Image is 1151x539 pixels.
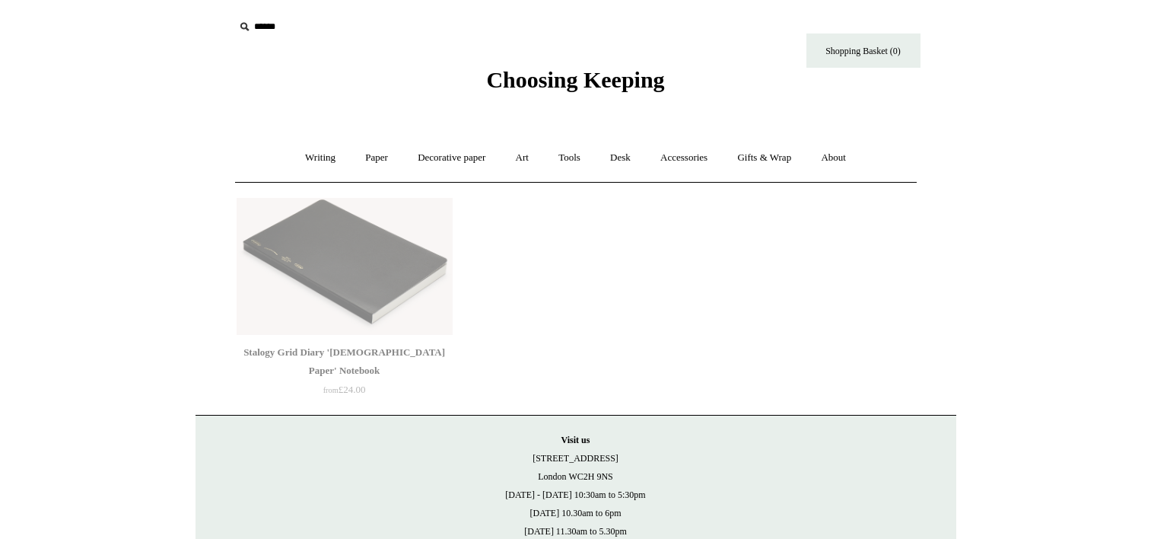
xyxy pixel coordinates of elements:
[806,33,920,68] a: Shopping Basket (0)
[237,343,453,406] a: Stalogy Grid Diary '[DEMOGRAPHIC_DATA] Paper' Notebook from£24.00
[404,138,499,178] a: Decorative paper
[502,138,542,178] a: Art
[240,343,449,380] div: Stalogy Grid Diary '[DEMOGRAPHIC_DATA] Paper' Notebook
[237,198,453,335] a: Stalogy Grid Diary 'Bible Paper' Notebook Stalogy Grid Diary 'Bible Paper' Notebook
[237,198,453,335] img: Stalogy Grid Diary 'Bible Paper' Notebook
[647,138,721,178] a: Accessories
[561,435,590,445] strong: Visit us
[323,384,366,395] span: £24.00
[545,138,594,178] a: Tools
[323,386,339,394] span: from
[723,138,805,178] a: Gifts & Wrap
[291,138,349,178] a: Writing
[486,67,664,92] span: Choosing Keeping
[807,138,860,178] a: About
[351,138,402,178] a: Paper
[596,138,644,178] a: Desk
[486,79,664,90] a: Choosing Keeping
